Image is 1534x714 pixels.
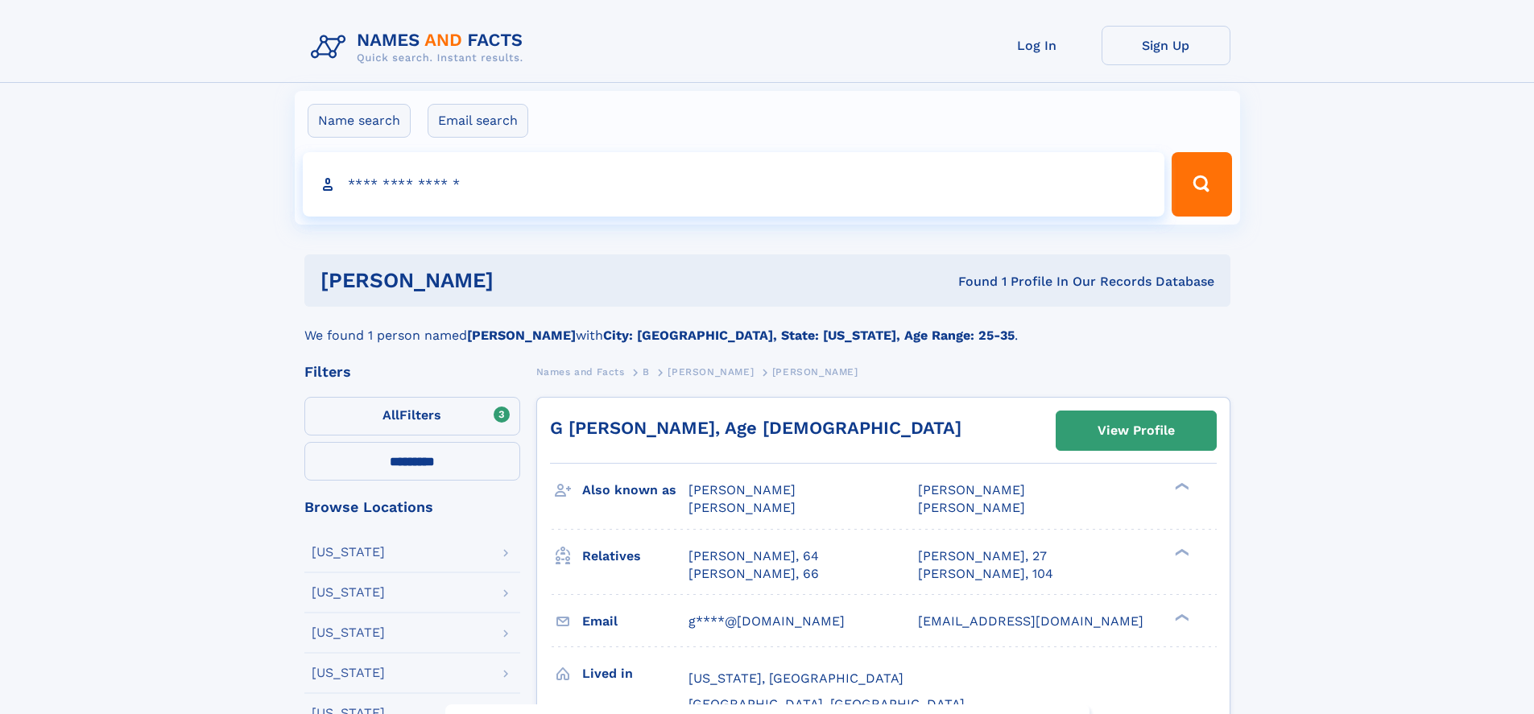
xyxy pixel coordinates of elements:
[308,104,411,138] label: Name search
[688,671,903,686] span: [US_STATE], [GEOGRAPHIC_DATA]
[643,361,650,382] a: B
[312,667,385,679] div: [US_STATE]
[603,328,1015,343] b: City: [GEOGRAPHIC_DATA], State: [US_STATE], Age Range: 25-35
[918,547,1047,565] a: [PERSON_NAME], 27
[973,26,1102,65] a: Log In
[688,500,796,515] span: [PERSON_NAME]
[726,273,1214,291] div: Found 1 Profile In Our Records Database
[582,660,688,687] h3: Lived in
[382,407,399,423] span: All
[582,477,688,504] h3: Also known as
[304,307,1230,345] div: We found 1 person named with .
[312,586,385,599] div: [US_STATE]
[536,361,625,382] a: Names and Facts
[772,366,858,378] span: [PERSON_NAME]
[550,418,961,438] a: G [PERSON_NAME], Age [DEMOGRAPHIC_DATA]
[918,565,1053,583] a: [PERSON_NAME], 104
[304,397,520,435] label: Filters
[1171,547,1190,557] div: ❯
[1172,152,1231,217] button: Search Button
[304,500,520,514] div: Browse Locations
[918,482,1025,497] span: [PERSON_NAME]
[303,152,1165,217] input: search input
[582,608,688,635] h3: Email
[918,500,1025,515] span: [PERSON_NAME]
[1102,26,1230,65] a: Sign Up
[312,546,385,559] div: [US_STATE]
[668,361,754,382] a: [PERSON_NAME]
[1098,412,1175,449] div: View Profile
[918,613,1143,629] span: [EMAIL_ADDRESS][DOMAIN_NAME]
[428,104,528,138] label: Email search
[688,696,965,712] span: [GEOGRAPHIC_DATA], [GEOGRAPHIC_DATA]
[668,366,754,378] span: [PERSON_NAME]
[312,626,385,639] div: [US_STATE]
[688,547,819,565] a: [PERSON_NAME], 64
[643,366,650,378] span: B
[320,270,726,291] h1: [PERSON_NAME]
[304,26,536,69] img: Logo Names and Facts
[688,565,819,583] a: [PERSON_NAME], 66
[1056,411,1216,450] a: View Profile
[304,365,520,379] div: Filters
[582,543,688,570] h3: Relatives
[1171,481,1190,492] div: ❯
[467,328,576,343] b: [PERSON_NAME]
[688,482,796,497] span: [PERSON_NAME]
[1171,612,1190,622] div: ❯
